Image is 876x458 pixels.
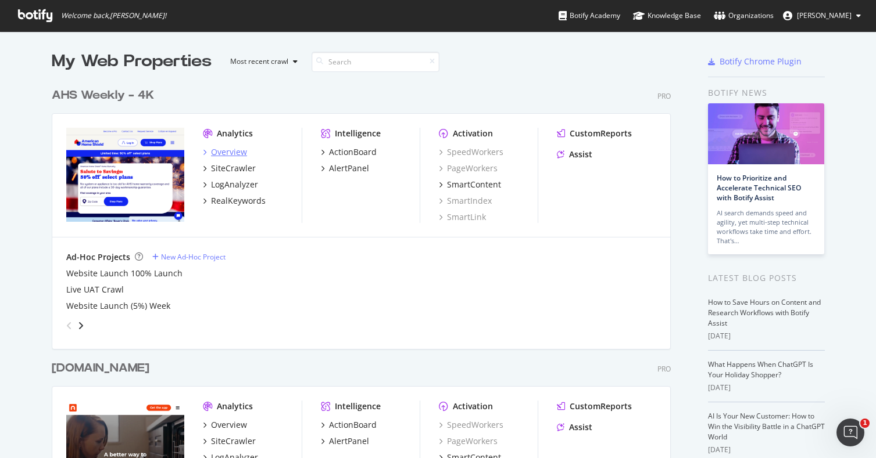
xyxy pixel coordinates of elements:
span: Nick Welch Welch [797,10,852,20]
a: SiteCrawler [203,435,256,447]
div: Most recent crawl [230,58,288,65]
div: My Web Properties [52,50,212,73]
div: [DATE] [708,445,825,455]
a: AI Is Your New Customer: How to Win the Visibility Battle in a ChatGPT World [708,411,825,442]
div: Analytics [217,128,253,139]
a: SpeedWorkers [439,146,503,158]
div: AHS Weekly - 4K [52,87,154,104]
div: Botify news [708,86,825,99]
a: Botify Chrome Plugin [708,56,802,67]
a: RealKeywords [203,195,266,207]
a: AlertPanel [321,435,369,447]
div: angle-right [77,320,85,331]
a: Website Launch (5%) Week [66,300,170,312]
div: SiteCrawler [211,163,256,174]
a: Overview [203,146,247,158]
div: ActionBoard [329,146,377,158]
a: ActionBoard [321,419,377,431]
div: Activation [453,128,493,139]
div: [DATE] [708,331,825,341]
div: Organizations [714,10,774,21]
span: 1 [860,419,870,428]
div: Botify Chrome Plugin [720,56,802,67]
a: PageWorkers [439,163,498,174]
div: RealKeywords [211,195,266,207]
div: Intelligence [335,401,381,412]
a: SmartIndex [439,195,492,207]
div: New Ad-Hoc Project [161,252,226,262]
div: Intelligence [335,128,381,139]
div: Activation [453,401,493,412]
a: New Ad-Hoc Project [152,252,226,262]
span: Welcome back, [PERSON_NAME] ! [61,11,166,20]
a: Overview [203,419,247,431]
div: Botify Academy [559,10,620,21]
button: [PERSON_NAME] [774,6,870,25]
div: Overview [211,146,247,158]
a: AlertPanel [321,163,369,174]
div: [DOMAIN_NAME] [52,360,149,377]
div: Knowledge Base [633,10,701,21]
img: ahs.com [66,128,184,222]
div: AI search demands speed and agility, yet multi-step technical workflows take time and effort. Tha... [717,208,816,246]
img: How to Prioritize and Accelerate Technical SEO with Botify Assist [708,103,824,164]
a: SmartContent [439,179,501,190]
a: How to Save Hours on Content and Research Workflows with Botify Assist [708,297,821,328]
a: PageWorkers [439,435,498,447]
a: CustomReports [557,401,632,412]
div: Pro [657,91,671,101]
div: ActionBoard [329,419,377,431]
button: Most recent crawl [221,52,302,71]
a: SmartLink [439,211,486,223]
iframe: Intercom live chat [836,419,864,446]
a: Website Launch 100% Launch [66,268,183,279]
div: CustomReports [570,128,632,139]
div: LogAnalyzer [211,179,258,190]
a: Live UAT Crawl [66,284,124,295]
div: Pro [657,364,671,374]
div: Latest Blog Posts [708,272,825,284]
a: SiteCrawler [203,163,256,174]
div: [DATE] [708,383,825,393]
a: Assist [557,149,592,160]
a: LogAnalyzer [203,179,258,190]
div: SiteCrawler [211,435,256,447]
a: ActionBoard [321,146,377,158]
div: Assist [569,149,592,160]
div: CustomReports [570,401,632,412]
a: What Happens When ChatGPT Is Your Holiday Shopper? [708,359,813,380]
input: Search [312,52,439,72]
div: Overview [211,419,247,431]
a: AHS Weekly - 4K [52,87,159,104]
a: [DOMAIN_NAME] [52,360,154,377]
div: AlertPanel [329,435,369,447]
a: SpeedWorkers [439,419,503,431]
div: SmartContent [447,179,501,190]
div: AlertPanel [329,163,369,174]
a: How to Prioritize and Accelerate Technical SEO with Botify Assist [717,173,801,203]
div: angle-left [62,316,77,335]
a: Assist [557,421,592,433]
a: CustomReports [557,128,632,139]
div: Assist [569,421,592,433]
div: Analytics [217,401,253,412]
div: Ad-Hoc Projects [66,251,130,263]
